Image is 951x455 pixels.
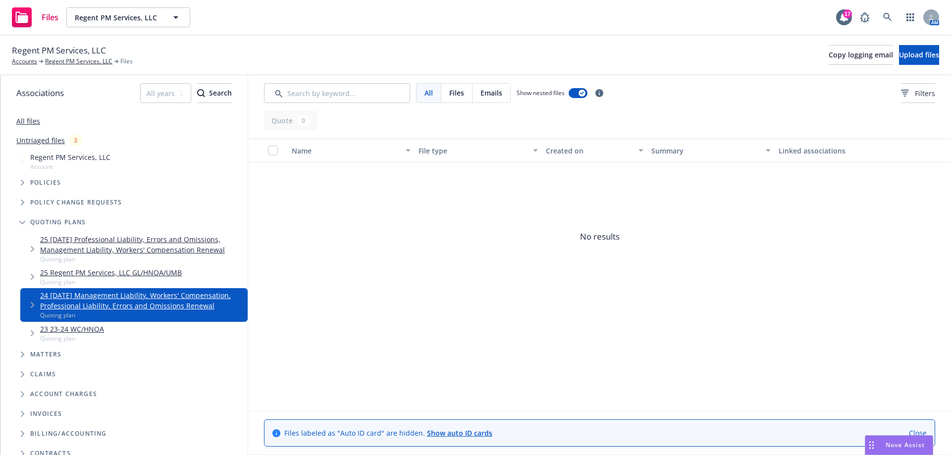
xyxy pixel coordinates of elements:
a: 25 Regent PM Services, LLC GL/HNOA/UMB [40,267,182,278]
span: Invoices [30,411,62,417]
div: Search [197,84,232,102]
div: Drag to move [865,436,878,455]
a: Report a Bug [855,7,875,27]
div: 17 [843,9,852,18]
span: Copy logging email [829,50,893,59]
span: Quoting plan [40,311,244,319]
span: Regent PM Services, LLC [30,152,110,162]
div: Name [292,146,400,156]
div: Tree Example [0,150,248,424]
button: Regent PM Services, LLC [66,7,190,27]
div: 3 [69,135,82,146]
span: All [424,88,433,98]
button: Created on [542,139,648,162]
span: Associations [16,87,64,100]
button: Filters [901,83,935,103]
span: Regent PM Services, LLC [12,44,106,57]
svg: Search [197,89,205,97]
span: Filters [915,88,935,99]
div: Summary [651,146,759,156]
span: Claims [30,371,56,377]
span: Policy change requests [30,200,122,205]
span: No results [248,162,951,311]
span: Matters [30,352,61,357]
span: Billing/Accounting [30,431,107,437]
span: Upload files [899,50,939,59]
a: Close [909,428,927,438]
a: Regent PM Services, LLC [45,57,112,66]
span: Regent PM Services, LLC [75,12,160,23]
button: Name [288,139,415,162]
span: Quoting plan [40,334,104,343]
span: Files [42,13,58,21]
button: Summary [647,139,774,162]
span: Account charges [30,391,97,397]
span: Filters [901,88,935,99]
a: 23 23-24 WC/HNOA [40,324,104,334]
button: File type [415,139,541,162]
a: 24 [DATE] Management Liability, Workers' Compensation, Professional Liability, Errors and Omissio... [40,290,244,311]
input: Select all [268,146,278,155]
span: Quoting plans [30,219,86,225]
a: Accounts [12,57,37,66]
div: Created on [546,146,633,156]
a: Switch app [900,7,920,27]
a: 25 [DATE] Professional Liability, Errors and Omissions, Management Liability, Workers' Compensati... [40,234,244,255]
span: Emails [480,88,502,98]
a: Untriaged files [16,135,65,146]
button: Nova Assist [865,435,933,455]
a: Show auto ID cards [427,428,492,438]
span: Files labeled as "Auto ID card" are hidden. [284,428,492,438]
span: Policies [30,180,61,186]
button: Linked associations [775,139,901,162]
span: Nova Assist [886,441,925,449]
button: SearchSearch [197,83,232,103]
a: Search [878,7,898,27]
span: Quoting plan [40,278,182,286]
button: Upload files [899,45,939,65]
button: Copy logging email [829,45,893,65]
div: File type [419,146,527,156]
div: Linked associations [779,146,898,156]
span: Account [30,162,110,171]
span: Show nested files [517,89,565,97]
a: Files [8,3,62,31]
span: Quoting plan [40,255,244,263]
span: Files [449,88,464,98]
span: Files [120,57,133,66]
a: All files [16,116,40,126]
input: Search by keyword... [264,83,410,103]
